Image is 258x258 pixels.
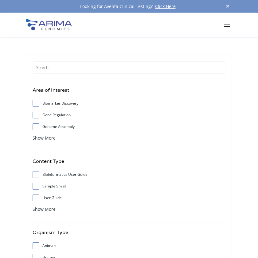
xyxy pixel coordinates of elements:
span: Show More [33,206,56,212]
a: Click Here [153,3,178,9]
span: Show More [33,135,56,141]
label: User Guide [33,193,225,202]
h4: Organism Type [33,229,225,241]
img: Arima-Genomics-logo [26,19,72,30]
h4: Content Type [33,157,225,170]
label: Bioinformatics User Guide [33,170,225,179]
label: Biomarker Discovery [33,99,225,108]
div: Looking for Aventa Clinical Testing? [26,2,232,10]
input: Search [33,61,225,74]
label: Animals [33,241,225,250]
label: Sample Sheet [33,182,225,191]
h4: Area of Interest [33,86,225,99]
label: Gene Regulation [33,110,225,120]
label: Genome Assembly [33,122,225,131]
